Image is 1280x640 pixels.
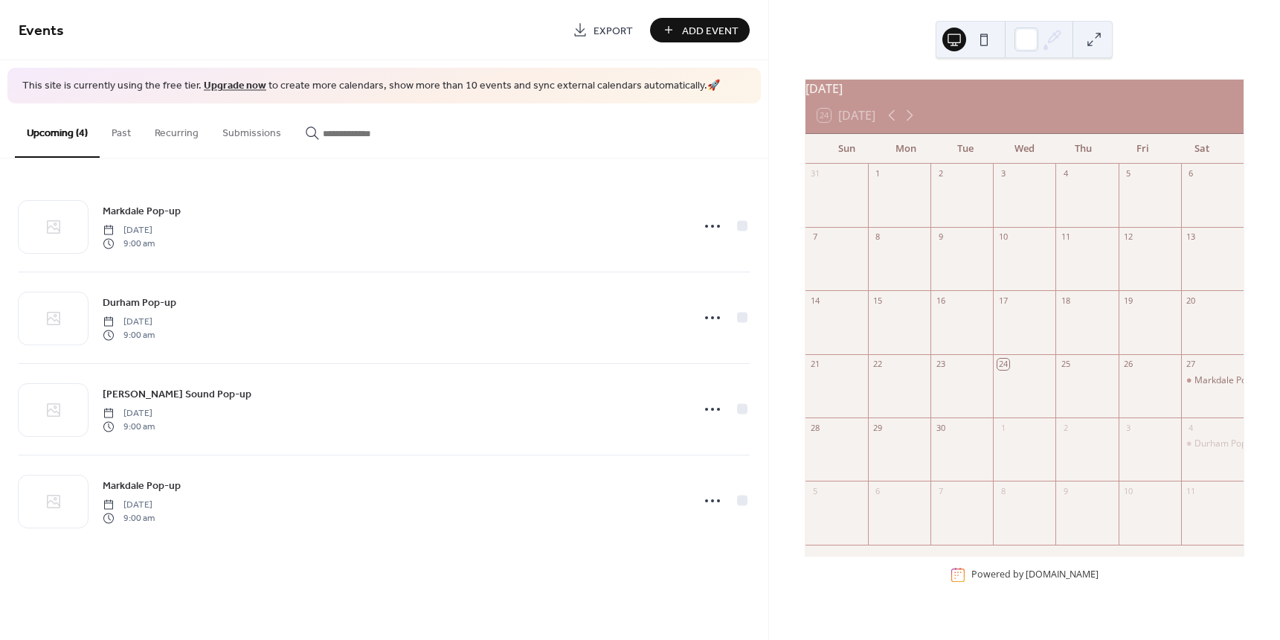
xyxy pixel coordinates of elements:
div: 3 [1123,422,1134,433]
div: Markdale Pop-up [1194,374,1265,387]
div: Wed [994,134,1054,164]
div: 1 [997,422,1009,433]
span: Durham Pop-up [103,295,176,310]
span: 9:00 am [103,329,155,342]
span: 9:00 am [103,420,155,434]
div: 7 [810,231,821,243]
div: 9 [935,231,946,243]
div: 12 [1123,231,1134,243]
div: 22 [872,359,884,370]
div: 24 [997,359,1009,370]
div: Thu [1054,134,1113,164]
div: 7 [935,485,946,496]
div: 18 [1060,295,1071,306]
div: 2 [935,168,946,179]
div: 3 [997,168,1009,179]
div: 11 [1186,485,1197,496]
div: 9 [1060,485,1071,496]
div: 5 [810,485,821,496]
div: 5 [1123,168,1134,179]
span: Markdale Pop-up [103,478,181,493]
div: 10 [997,231,1009,243]
span: [DATE] [103,315,155,328]
div: 6 [1186,168,1197,179]
span: [DATE] [103,406,155,420]
div: 1 [872,168,884,179]
div: Sun [817,134,877,164]
div: 23 [935,359,946,370]
div: [DATE] [805,80,1244,97]
div: 14 [810,295,821,306]
div: 29 [872,422,884,433]
div: 10 [1123,485,1134,496]
a: Upgrade now [204,76,266,96]
div: 2 [1060,422,1071,433]
a: [PERSON_NAME] Sound Pop-up [103,385,251,403]
a: Export [562,18,644,42]
div: 19 [1123,295,1134,306]
span: 9:00 am [103,237,155,251]
span: Add Event [682,23,739,39]
div: Durham Pop-up [1194,438,1260,450]
span: Markdale Pop-up [103,203,181,219]
button: Past [100,103,143,156]
div: Sat [1172,134,1232,164]
div: 6 [872,485,884,496]
div: 28 [810,422,821,433]
div: 15 [872,295,884,306]
div: 13 [1186,231,1197,243]
span: This site is currently using the free tier. to create more calendars, show more than 10 events an... [22,79,720,94]
button: Upcoming (4) [15,103,100,158]
div: 4 [1060,168,1071,179]
div: 27 [1186,359,1197,370]
div: Markdale Pop-up [1181,374,1244,387]
a: Markdale Pop-up [103,477,181,494]
div: 26 [1123,359,1134,370]
div: Fri [1113,134,1173,164]
a: [DOMAIN_NAME] [1026,569,1099,581]
div: 17 [997,295,1009,306]
span: [DATE] [103,223,155,237]
span: [PERSON_NAME] Sound Pop-up [103,386,251,402]
div: 30 [935,422,946,433]
div: 31 [810,168,821,179]
div: 20 [1186,295,1197,306]
div: 16 [935,295,946,306]
div: 25 [1060,359,1071,370]
button: Submissions [210,103,293,156]
span: 9:00 am [103,512,155,525]
span: Export [594,23,633,39]
div: 21 [810,359,821,370]
div: Mon [876,134,936,164]
a: Durham Pop-up [103,294,176,311]
button: Recurring [143,103,210,156]
div: 11 [1060,231,1071,243]
div: 8 [872,231,884,243]
a: Markdale Pop-up [103,202,181,220]
div: Tue [936,134,995,164]
span: [DATE] [103,498,155,511]
div: Powered by [971,569,1099,581]
button: Add Event [650,18,750,42]
span: Events [19,16,64,45]
div: 4 [1186,422,1197,433]
div: Durham Pop-up [1181,438,1244,450]
div: 8 [997,485,1009,496]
